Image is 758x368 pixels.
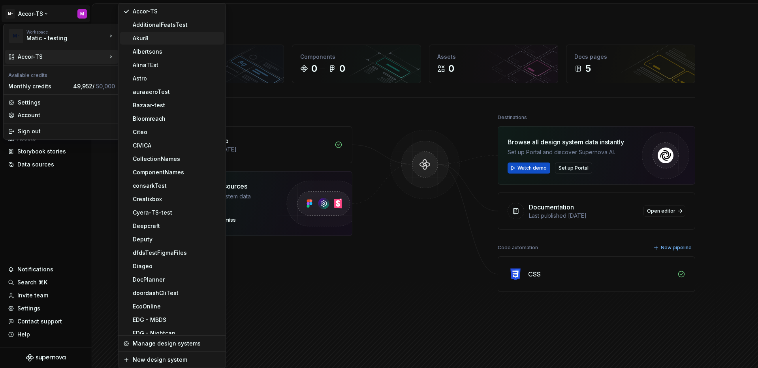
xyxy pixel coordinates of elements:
[18,127,115,135] div: Sign out
[5,67,118,80] div: Available credits
[133,356,221,364] div: New design system
[133,182,221,190] div: consarkTest
[133,329,221,337] div: EDG - Nightcap
[133,209,221,217] div: Cyera-TS-test
[18,99,115,106] div: Settings
[8,82,70,90] div: Monthly credits
[133,195,221,203] div: Creatixbox
[133,101,221,109] div: Bazaar-test
[133,61,221,69] div: AlinaTEst
[133,222,221,230] div: Deepcraft
[133,75,221,82] div: Astro
[133,249,221,257] div: dfdsTestFigmaFiles
[133,7,221,15] div: Accor-TS
[26,34,94,42] div: Matic - testing
[133,34,221,42] div: Akur8
[133,88,221,96] div: auraaeroTest
[133,142,221,149] div: CIVICA
[133,168,221,176] div: ComponentNames
[133,115,221,123] div: Bloomreach
[133,316,221,324] div: EDG - MBDS
[133,48,221,56] div: Albertsons
[26,30,107,34] div: Workspace
[133,21,221,29] div: AdditionalFeatsTest
[133,235,221,243] div: Deputy
[133,303,221,310] div: EcoOnline
[73,83,115,90] span: 49,952 /
[96,83,115,90] span: 50,000
[133,128,221,136] div: Citeo
[133,276,221,284] div: DocPlanner
[18,53,107,61] div: Accor-TS
[133,262,221,270] div: Diageo
[133,289,221,297] div: doordashCliTest
[133,155,221,163] div: CollectionNames
[9,29,23,43] div: M-
[133,340,221,347] div: Manage design systems
[18,111,115,119] div: Account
